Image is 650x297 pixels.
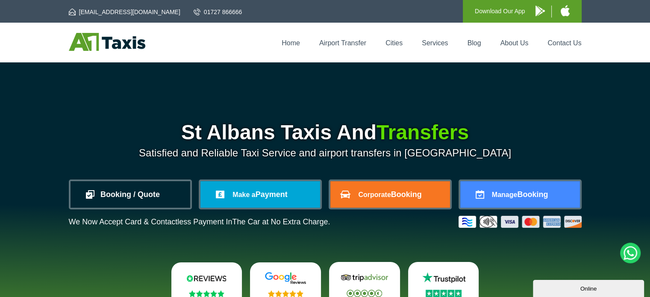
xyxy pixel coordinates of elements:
[69,8,180,16] a: [EMAIL_ADDRESS][DOMAIN_NAME]
[330,181,450,208] a: CorporateBooking
[460,181,580,208] a: ManageBooking
[500,39,529,47] a: About Us
[418,271,469,284] img: Trustpilot
[385,39,403,47] a: Cities
[232,218,330,226] span: The Car at No Extra Charge.
[475,6,525,17] p: Download Our App
[200,181,320,208] a: Make aPayment
[69,218,330,226] p: We Now Accept Card & Contactless Payment In
[282,39,300,47] a: Home
[492,191,518,198] span: Manage
[260,272,311,285] img: Google
[181,272,232,285] img: Reviews.io
[426,290,462,297] img: Stars
[535,6,545,16] img: A1 Taxis Android App
[376,121,469,144] span: Transfers
[459,216,582,228] img: Credit And Debit Cards
[339,271,390,284] img: Tripadvisor
[347,290,382,297] img: Stars
[69,122,582,143] h1: St Albans Taxis And
[533,278,646,297] iframe: chat widget
[561,5,570,16] img: A1 Taxis iPhone App
[69,147,582,159] p: Satisfied and Reliable Taxi Service and airport transfers in [GEOGRAPHIC_DATA]
[232,191,255,198] span: Make a
[268,290,303,297] img: Stars
[194,8,242,16] a: 01727 866666
[189,290,224,297] img: Stars
[319,39,366,47] a: Airport Transfer
[422,39,448,47] a: Services
[358,191,391,198] span: Corporate
[547,39,581,47] a: Contact Us
[69,33,145,51] img: A1 Taxis St Albans LTD
[71,181,190,208] a: Booking / Quote
[467,39,481,47] a: Blog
